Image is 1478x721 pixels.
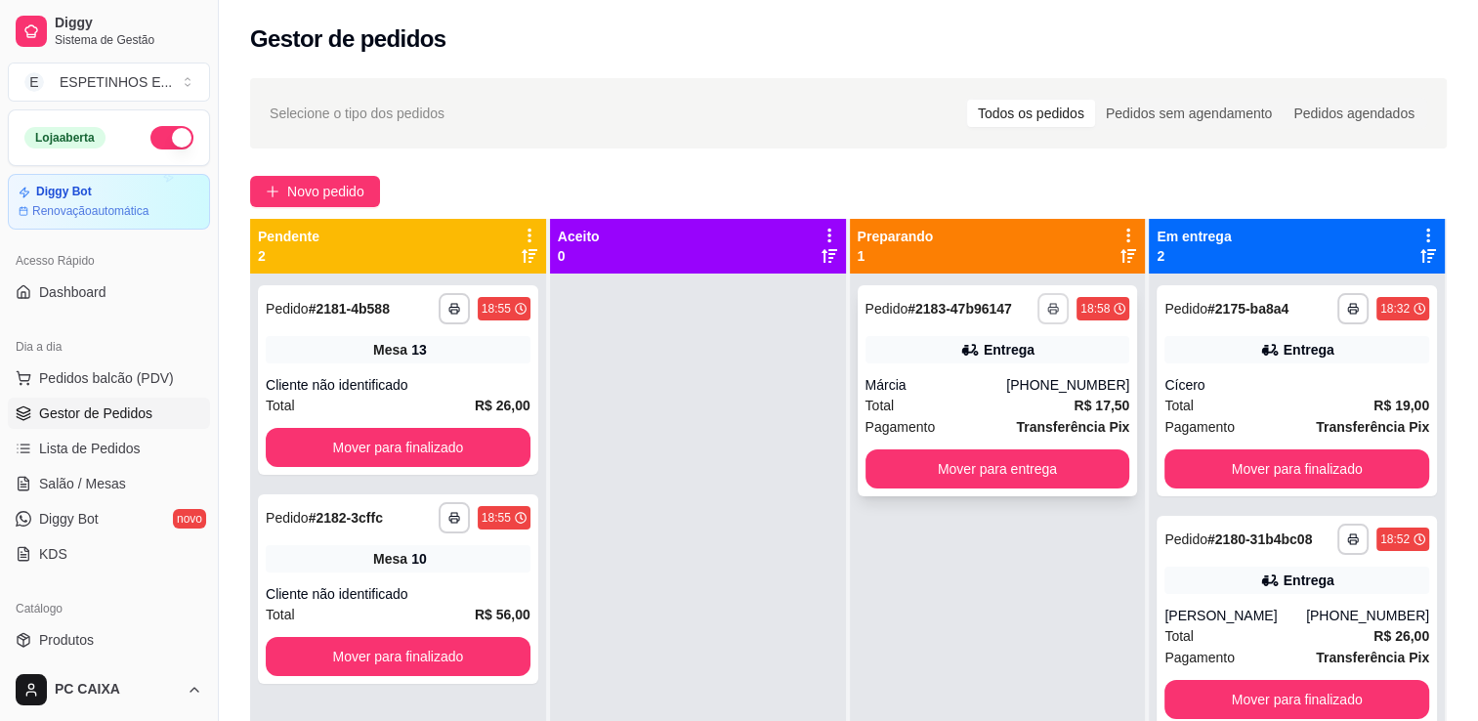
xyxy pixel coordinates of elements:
button: PC CAIXA [8,666,210,713]
span: Pagamento [1164,647,1235,668]
span: KDS [39,544,67,564]
div: 18:52 [1380,531,1410,547]
button: Mover para finalizado [266,637,530,676]
div: Entrega [984,340,1035,360]
div: [PHONE_NUMBER] [1306,606,1429,625]
p: 1 [858,246,934,266]
span: Total [1164,395,1194,416]
span: Diggy Bot [39,509,99,529]
a: Diggy BotRenovaçãoautomática [8,174,210,230]
div: Márcia [866,375,1007,395]
strong: Transferência Pix [1016,419,1129,435]
span: Pedido [1164,531,1207,547]
button: Mover para finalizado [266,428,530,467]
strong: # 2182-3cffc [309,510,383,526]
a: Lista de Pedidos [8,433,210,464]
p: 2 [1157,246,1231,266]
div: 18:58 [1080,301,1110,317]
span: Total [866,395,895,416]
div: Catálogo [8,593,210,624]
p: 2 [258,246,319,266]
div: Acesso Rápido [8,245,210,276]
span: PC CAIXA [55,681,179,699]
div: Entrega [1284,340,1334,360]
button: Pedidos balcão (PDV) [8,362,210,394]
span: Mesa [373,340,407,360]
div: Loja aberta [24,127,106,148]
strong: # 2180-31b4bc08 [1207,531,1312,547]
div: Cliente não identificado [266,584,530,604]
span: Novo pedido [287,181,364,202]
article: Diggy Bot [36,185,92,199]
strong: R$ 26,00 [475,398,530,413]
div: Cícero [1164,375,1429,395]
span: Total [266,604,295,625]
span: Selecione o tipo dos pedidos [270,103,444,124]
div: 18:55 [482,510,511,526]
div: Cliente não identificado [266,375,530,395]
div: [PHONE_NUMBER] [1006,375,1129,395]
div: Pedidos agendados [1283,100,1425,127]
div: [PERSON_NAME] [1164,606,1306,625]
h2: Gestor de pedidos [250,23,446,55]
button: Novo pedido [250,176,380,207]
article: Renovação automática [32,203,148,219]
span: Gestor de Pedidos [39,403,152,423]
a: DiggySistema de Gestão [8,8,210,55]
button: Mover para finalizado [1164,449,1429,488]
p: 0 [558,246,600,266]
strong: R$ 17,50 [1074,398,1129,413]
span: Total [266,395,295,416]
span: Pedido [866,301,908,317]
span: Diggy [55,15,202,32]
div: 13 [411,340,427,360]
a: Diggy Botnovo [8,503,210,534]
div: Todos os pedidos [967,100,1095,127]
span: Pedidos balcão (PDV) [39,368,174,388]
div: Entrega [1284,571,1334,590]
span: Produtos [39,630,94,650]
strong: R$ 56,00 [475,607,530,622]
p: Preparando [858,227,934,246]
div: 18:55 [482,301,511,317]
span: plus [266,185,279,198]
strong: Transferência Pix [1316,419,1429,435]
a: KDS [8,538,210,570]
span: Sistema de Gestão [55,32,202,48]
strong: Transferência Pix [1316,650,1429,665]
span: Dashboard [39,282,106,302]
strong: R$ 19,00 [1373,398,1429,413]
span: Mesa [373,549,407,569]
a: Produtos [8,624,210,656]
span: Salão / Mesas [39,474,126,493]
strong: R$ 26,00 [1373,628,1429,644]
span: Pagamento [866,416,936,438]
strong: # 2181-4b588 [309,301,390,317]
span: E [24,72,44,92]
button: Mover para entrega [866,449,1130,488]
div: Dia a dia [8,331,210,362]
span: Pedido [266,510,309,526]
p: Em entrega [1157,227,1231,246]
a: Salão / Mesas [8,468,210,499]
strong: # 2175-ba8a4 [1207,301,1288,317]
div: Pedidos sem agendamento [1095,100,1283,127]
span: Pedido [1164,301,1207,317]
a: Dashboard [8,276,210,308]
p: Aceito [558,227,600,246]
div: 10 [411,549,427,569]
button: Mover para finalizado [1164,680,1429,719]
span: Pedido [266,301,309,317]
a: Gestor de Pedidos [8,398,210,429]
button: Select a team [8,63,210,102]
span: Lista de Pedidos [39,439,141,458]
div: ESPETINHOS E ... [60,72,172,92]
button: Alterar Status [150,126,193,149]
div: 18:32 [1380,301,1410,317]
span: Pagamento [1164,416,1235,438]
strong: # 2183-47b96147 [908,301,1012,317]
span: Total [1164,625,1194,647]
p: Pendente [258,227,319,246]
